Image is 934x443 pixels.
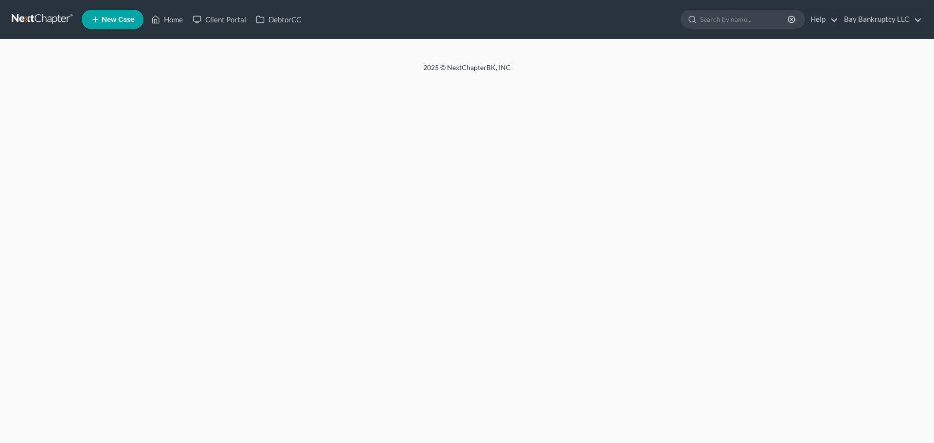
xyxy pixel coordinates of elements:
[806,11,838,28] a: Help
[251,11,306,28] a: DebtorCC
[190,63,744,80] div: 2025 © NextChapterBK, INC
[102,16,134,23] span: New Case
[188,11,251,28] a: Client Portal
[700,10,789,28] input: Search by name...
[839,11,922,28] a: Bay Bankruptcy LLC
[146,11,188,28] a: Home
